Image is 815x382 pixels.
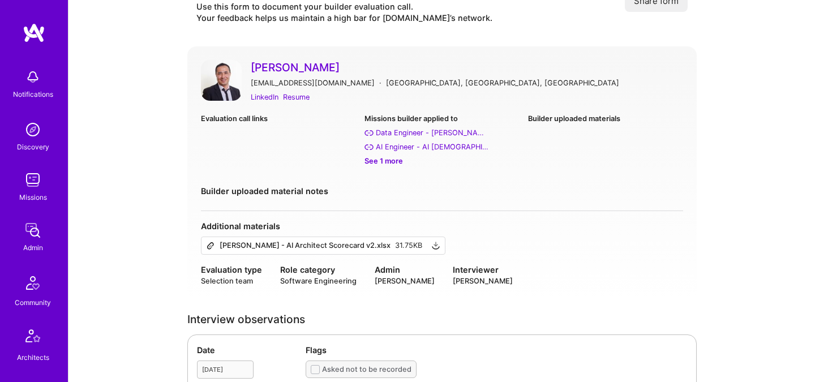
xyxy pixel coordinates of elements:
[306,344,687,356] div: Flags
[364,155,519,167] div: See 1 more
[376,127,489,139] div: Data Engineer - Langan: AI-Copilot for Environmental Site Assessment
[201,276,262,286] div: Selection team
[375,276,435,286] div: [PERSON_NAME]
[17,141,49,153] div: Discovery
[201,264,262,276] div: Evaluation type
[23,23,45,43] img: logo
[453,276,513,286] div: [PERSON_NAME]
[379,77,381,89] div: ·
[220,241,391,250] div: [PERSON_NAME] - AI Architect Scorecard v2.xlsx
[19,269,46,297] img: Community
[13,88,53,100] div: Notifications
[364,141,519,153] a: AI Engineer - AI [DEMOGRAPHIC_DATA]: AI Prompt Trainer
[22,219,44,242] img: admin teamwork
[386,77,619,89] div: [GEOGRAPHIC_DATA], [GEOGRAPHIC_DATA], [GEOGRAPHIC_DATA]
[196,1,492,24] div: Use this form to document your builder evaluation call. Your feedback helps us maintain a high ba...
[15,297,51,308] div: Community
[22,66,44,88] img: bell
[322,363,411,375] div: Asked not to be recorded
[280,264,357,276] div: Role category
[197,344,297,356] div: Date
[22,118,44,141] img: discovery
[187,314,697,325] div: Interview observations
[364,143,374,152] i: AI Engineer - AI Prophets: AI Prompt Trainer
[528,113,683,125] div: Builder uploaded materials
[201,185,683,197] div: Builder uploaded material notes
[19,191,47,203] div: Missions
[19,324,46,351] img: Architects
[376,141,489,153] div: AI Engineer - AI Prophets: AI Prompt Trainer
[251,91,278,103] a: LinkedIn
[364,113,519,125] div: Missions builder applied to
[395,241,422,250] div: 31.75KB
[201,60,242,101] img: User Avatar
[283,91,310,103] a: Resume
[17,351,49,363] div: Architects
[201,113,355,125] div: Evaluation call links
[23,242,43,254] div: Admin
[251,60,683,75] a: [PERSON_NAME]
[22,169,44,191] img: teamwork
[201,220,683,232] div: Additional materials
[375,264,435,276] div: Admin
[201,60,242,104] a: User Avatar
[364,128,374,138] i: Data Engineer - Langan: AI-Copilot for Environmental Site Assessment
[280,276,357,286] div: Software Engineering
[453,264,513,276] div: Interviewer
[364,127,519,139] a: Data Engineer - [PERSON_NAME]: AI-Copilot for Environmental Site Assessment
[251,77,375,89] div: [EMAIL_ADDRESS][DOMAIN_NAME]
[206,241,215,250] i: icon Attachment
[431,241,440,250] i: icon Download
